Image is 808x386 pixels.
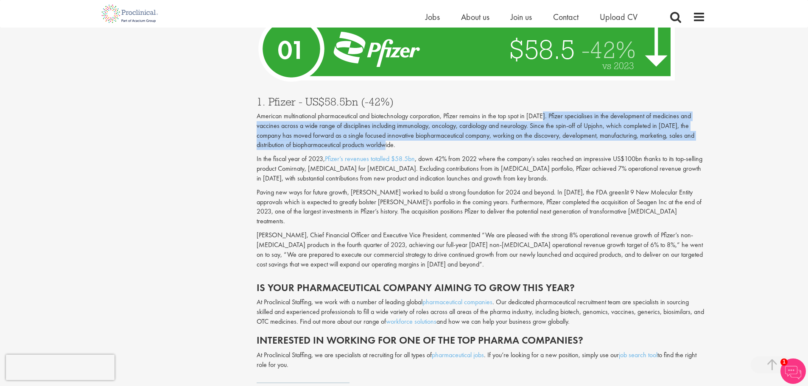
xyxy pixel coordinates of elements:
div: At Proclinical Staffing, we are specialists at recruiting for all types of . If you’re looking fo... [257,350,705,370]
h2: Interested in working for one of the top pharma companies? [257,335,705,346]
a: workforce solutions [386,317,436,326]
h2: Is your pharmaceutical company aiming to grow this year? [257,282,705,293]
span: 1 [780,358,788,366]
a: Pfizer’s revenues totalled $58.5bn [325,154,415,163]
a: Jobs [425,11,440,22]
p: In the fiscal year of 2023, , down 42% from 2022 where the company’s sales reached an impressive ... [257,154,705,183]
a: job search tool [619,350,657,359]
a: Upload CV [600,11,637,22]
p: American multinational pharmaceutical and biotechnology corporation, Pfizer remains in the top sp... [257,111,705,150]
a: pharmaceutical companies [422,297,492,306]
a: Join us [511,11,532,22]
a: About us [461,11,489,22]
p: Paving new ways for future growth, [PERSON_NAME] worked to build a strong foundation for 2024 and... [257,188,705,226]
h3: 1. Pfizer - US$58.5bn (-42%) [257,96,705,107]
iframe: reCAPTCHA [6,355,115,380]
a: pharmaceutical jobs [432,350,484,359]
img: Chatbot [780,358,806,384]
p: [PERSON_NAME], Chief Financial Officer and Executive Vice President, commented “We are pleased wi... [257,230,705,269]
div: At Proclinical Staffing, we work with a number of leading global . Our dedicated pharmaceutical r... [257,297,705,327]
a: Contact [553,11,579,22]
